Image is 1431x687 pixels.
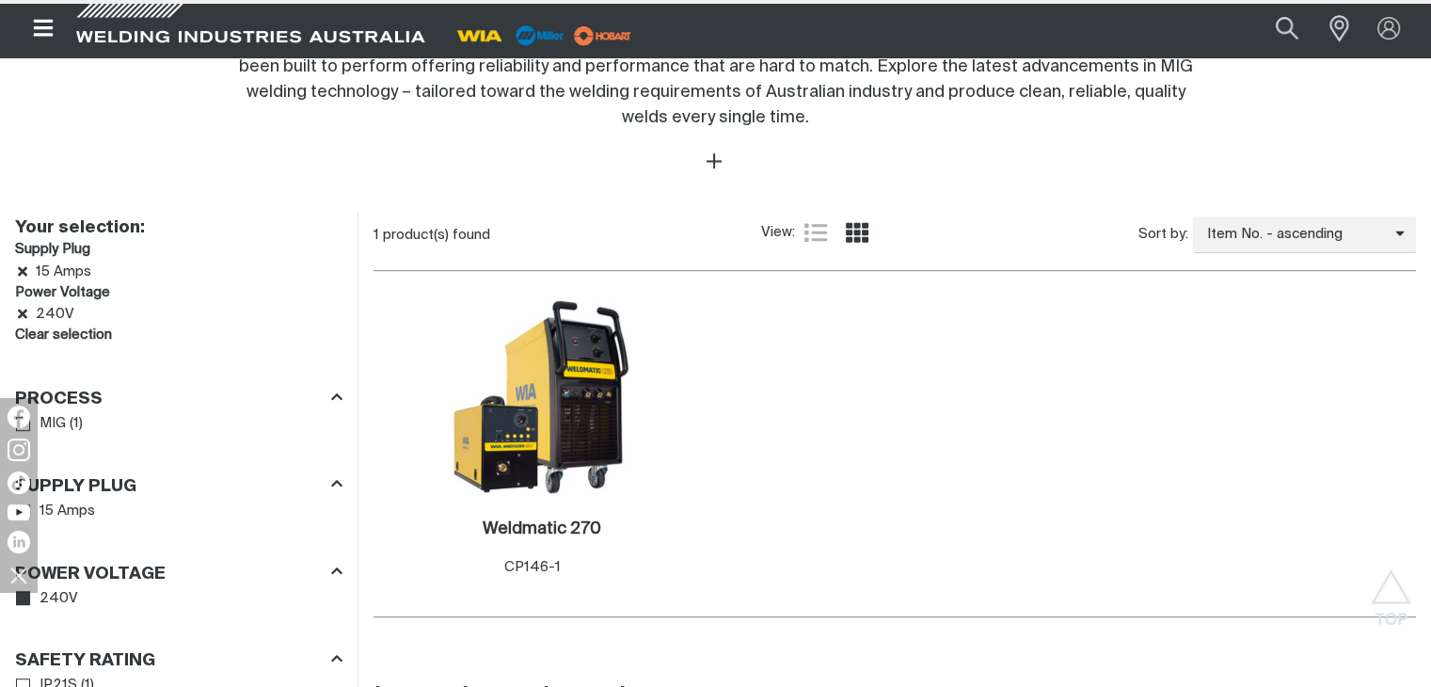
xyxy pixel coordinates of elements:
[36,262,91,281] span: 15 Amps
[16,307,30,321] a: Remove 240V
[15,282,342,304] h3: Power Voltage
[15,217,334,239] h2: Your selection:
[374,211,1416,259] section: Product list controls
[15,560,342,585] div: Power Voltage
[40,413,66,435] span: MIG
[441,296,643,497] img: Weldmatic 270
[1193,224,1395,246] span: Item No. - ascending
[16,411,342,437] ul: Process
[40,501,95,522] span: 15 Amps
[15,564,166,585] h3: Power Voltage
[15,325,112,346] a: Clear filters selection
[70,413,83,435] span: ( 1 )
[16,499,342,524] ul: Supply Plug
[15,650,155,672] h3: Safety Rating
[568,28,637,42] a: miller
[1255,8,1319,50] button: Search products
[8,439,30,461] img: Instagram
[15,303,342,325] li: 240V
[15,476,136,498] h3: Supply Plug
[8,531,30,553] img: LinkedIn
[383,228,490,242] span: product(s) found
[1138,224,1188,246] span: Sort by:
[568,22,637,50] img: miller
[8,406,30,428] img: Facebook
[15,389,103,410] h3: Process
[504,560,561,574] span: CP146-1
[1370,569,1412,612] button: Scroll to top
[16,586,78,612] a: 240V
[40,588,78,610] span: 240V
[16,411,66,437] a: MIG
[16,264,30,279] a: Remove 15 Amps
[15,261,342,282] li: 15 Amps
[15,472,342,498] div: Supply Plug
[15,647,342,673] div: Safety Rating
[8,504,30,520] img: YouTube
[1232,8,1319,50] input: Product name or item number...
[761,222,795,244] span: View:
[804,221,827,244] a: List view
[16,499,95,524] a: 15 Amps
[36,304,74,324] span: 240V
[16,586,342,612] ul: Power Voltage
[374,226,761,245] div: 1
[483,519,601,540] a: Weldmatic 270
[8,471,30,494] img: TikTok
[483,520,601,537] h2: Weldmatic 270
[15,386,342,411] div: Process
[3,559,35,591] img: hide socials
[15,239,342,261] h3: Supply Plug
